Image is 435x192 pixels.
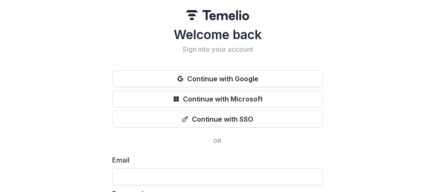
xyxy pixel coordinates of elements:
[112,27,323,42] h1: Welcome back
[112,111,323,128] button: Continue with SSO
[186,10,249,20] img: Temelio
[112,91,323,107] button: Continue with Microsoft
[112,155,318,165] label: Email
[112,70,323,87] button: Continue with Google
[112,45,323,53] h2: Sign into your account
